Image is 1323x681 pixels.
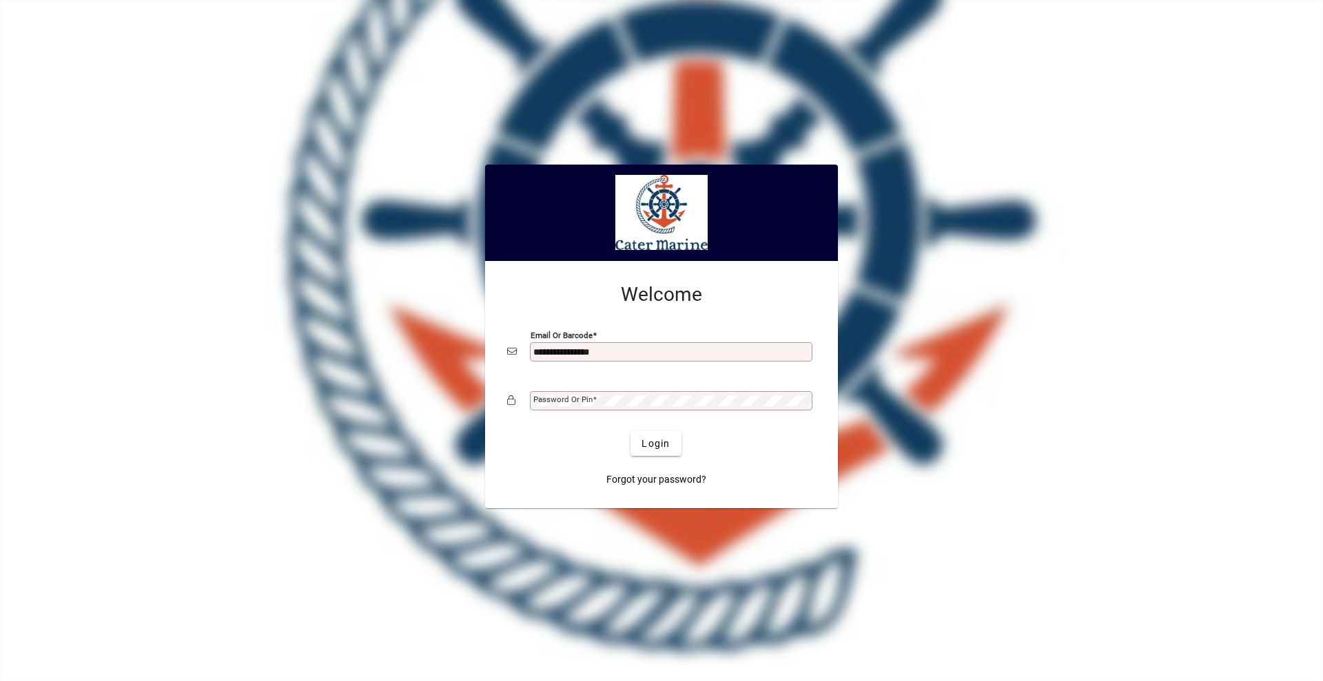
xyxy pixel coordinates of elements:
h2: Welcome [507,283,816,306]
mat-label: Password or Pin [533,395,593,404]
span: Forgot your password? [606,472,706,487]
a: Forgot your password? [601,467,712,492]
button: Login [630,431,681,456]
span: Login [642,437,670,451]
mat-label: Email or Barcode [531,331,593,340]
